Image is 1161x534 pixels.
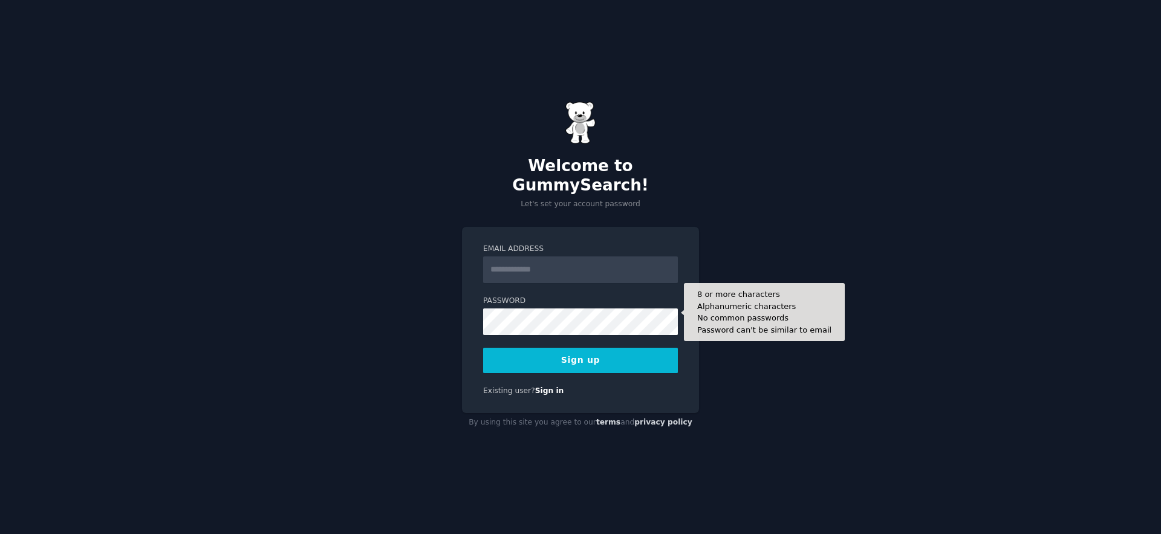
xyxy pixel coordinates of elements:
[596,418,620,426] a: terms
[565,102,596,144] img: Gummy Bear
[462,157,699,195] h2: Welcome to GummySearch!
[483,386,535,395] span: Existing user?
[462,199,699,210] p: Let's set your account password
[634,418,692,426] a: privacy policy
[483,348,678,373] button: Sign up
[535,386,564,395] a: Sign in
[483,296,678,307] label: Password
[483,244,678,255] label: Email Address
[462,413,699,432] div: By using this site you agree to our and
